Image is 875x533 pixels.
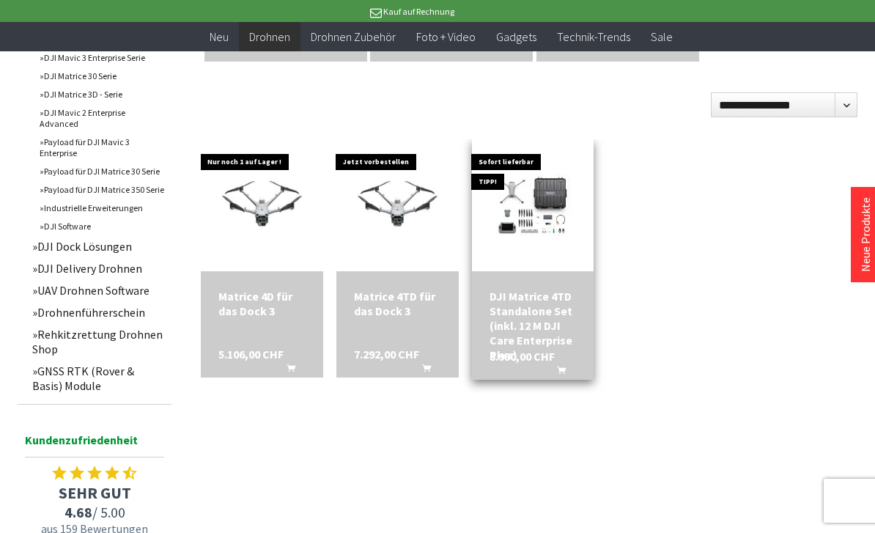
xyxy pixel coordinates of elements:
[490,349,555,364] span: 8.990,00 CHF
[490,289,576,362] a: DJI Matrice 4TD Standalone Set (inkl. 12 M DJI Care Enterprise Plus) 8.990,00 CHF In den Warenkorb
[25,360,171,397] a: GNSS RTK (Rover & Basis) Module
[486,22,547,52] a: Gadgets
[25,257,171,279] a: DJI Delivery Drohnen
[336,160,458,251] img: Matrice 4TD für das Dock 3
[354,289,440,318] a: Matrice 4TD für das Dock 3 7.292,00 CHF In den Warenkorb
[472,162,594,250] img: DJI Matrice 4TD Standalone Set (inkl. 12 M DJI Care Enterprise Plus)
[858,197,873,272] a: Neue Produkte
[32,48,171,67] a: DJI Mavic 3 Enterprise Serie
[405,361,440,381] button: In den Warenkorb
[201,160,322,251] img: Matrice 4D für das Dock 3
[64,503,92,521] span: 4.68
[25,279,171,301] a: UAV Drohnen Software
[32,162,171,180] a: Payload für DJI Matrice 30 Serie
[547,22,640,52] a: Technik-Trends
[557,29,630,44] span: Technik-Trends
[311,29,396,44] span: Drohnen Zubehör
[25,301,171,323] a: Drohnenführerschein
[218,289,305,318] div: Matrice 4D für das Dock 3
[32,85,171,103] a: DJI Matrice 3D - Serie
[416,29,476,44] span: Foto + Video
[406,22,486,52] a: Foto + Video
[354,347,419,361] span: 7.292,00 CHF
[490,289,576,362] div: DJI Matrice 4TD Standalone Set (inkl. 12 M DJI Care Enterprise Plus)
[32,217,171,235] a: DJI Software
[18,482,171,503] span: SEHR GUT
[18,503,171,521] span: / 5.00
[269,361,304,381] button: In den Warenkorb
[354,289,440,318] div: Matrice 4TD für das Dock 3
[651,29,673,44] span: Sale
[640,22,683,52] a: Sale
[249,29,290,44] span: Drohnen
[218,347,284,361] span: 5.106,00 CHF
[32,133,171,162] a: Payload für DJI Mavic 3 Enterprise
[32,180,171,199] a: Payload für DJI Matrice 350 Serie
[210,29,229,44] span: Neu
[25,430,164,457] span: Kundenzufriedenheit
[539,364,575,383] button: In den Warenkorb
[32,199,171,217] a: Industrielle Erweiterungen
[199,22,239,52] a: Neu
[25,235,171,257] a: DJI Dock Lösungen
[218,289,305,318] a: Matrice 4D für das Dock 3 5.106,00 CHF In den Warenkorb
[25,323,171,360] a: Rehkitzrettung Drohnen Shop
[239,22,300,52] a: Drohnen
[32,67,171,85] a: DJI Matrice 30 Serie
[300,22,406,52] a: Drohnen Zubehör
[32,103,171,133] a: DJI Mavic 2 Enterprise Advanced
[496,29,536,44] span: Gadgets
